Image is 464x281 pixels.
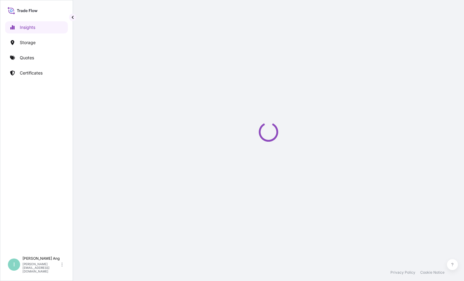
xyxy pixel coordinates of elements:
[20,55,34,61] p: Quotes
[420,270,445,275] a: Cookie Notice
[23,262,60,273] p: [PERSON_NAME][EMAIL_ADDRESS][DOMAIN_NAME]
[5,52,68,64] a: Quotes
[23,256,60,261] p: [PERSON_NAME] Ang
[20,70,43,76] p: Certificates
[390,270,415,275] a: Privacy Policy
[20,24,35,30] p: Insights
[5,21,68,33] a: Insights
[5,36,68,49] a: Storage
[20,40,36,46] p: Storage
[13,262,15,268] span: I
[5,67,68,79] a: Certificates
